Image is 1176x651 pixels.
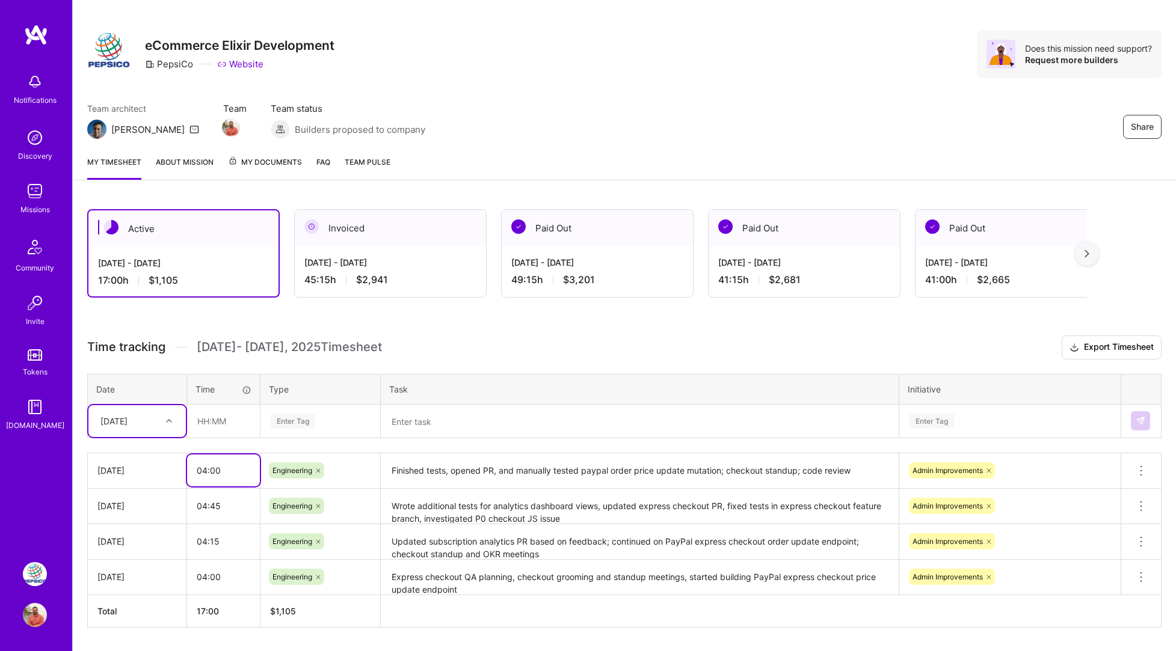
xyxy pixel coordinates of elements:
[20,603,50,627] a: User Avatar
[98,274,269,287] div: 17:00 h
[913,466,983,475] span: Admin Improvements
[718,256,890,269] div: [DATE] - [DATE]
[20,233,49,261] img: Community
[304,219,319,234] img: Invoiced
[910,412,954,430] div: Enter Tag
[20,562,50,586] a: PepsiCo: eCommerce Elixir Development
[145,38,334,53] h3: eCommerce Elixir Development
[187,561,260,593] input: HH:MM
[23,179,47,203] img: teamwork
[304,256,476,269] div: [DATE] - [DATE]
[145,58,193,70] div: PepsiCo
[223,102,247,115] span: Team
[316,156,330,180] a: FAQ
[987,40,1015,69] img: Avatar
[23,562,47,586] img: PepsiCo: eCommerce Elixir Development
[1070,341,1079,354] i: icon Download
[149,274,178,287] span: $1,105
[382,561,897,594] textarea: Express checkout QA planning, checkout grooming and standup meetings, started building PayPal exp...
[187,525,260,557] input: HH:MM
[88,210,279,247] div: Active
[217,58,263,70] a: Website
[88,374,187,404] th: Date
[87,156,141,180] a: My timesheet
[1136,416,1145,426] img: Submit
[925,274,1097,286] div: 41:00 h
[272,537,312,546] span: Engineering
[87,120,106,139] img: Team Architect
[111,123,185,136] div: [PERSON_NAME]
[271,120,290,139] img: Builders proposed to company
[88,594,187,627] th: Total
[511,219,526,234] img: Paid Out
[502,210,693,246] div: Paid Out
[511,256,683,269] div: [DATE] - [DATE]
[24,24,48,46] img: logo
[187,594,260,627] th: 17:00
[1085,249,1089,258] img: right
[709,210,900,246] div: Paid Out
[382,490,897,523] textarea: Wrote additional tests for analytics dashboard views, updated express checkout PR, fixed tests in...
[166,418,172,424] i: icon Chevron
[23,395,47,419] img: guide book
[23,126,47,150] img: discovery
[97,464,177,477] div: [DATE]
[1025,54,1152,66] div: Request more builders
[925,219,940,234] img: Paid Out
[97,570,177,583] div: [DATE]
[925,256,1097,269] div: [DATE] - [DATE]
[100,415,128,427] div: [DATE]
[977,274,1010,286] span: $2,665
[87,340,165,355] span: Time tracking
[228,156,302,169] span: My Documents
[28,349,42,361] img: tokens
[382,525,897,558] textarea: Updated subscription analytics PR based on feedback; continued on PayPal express checkout order u...
[14,94,57,106] div: Notifications
[1062,335,1162,359] button: Export Timesheet
[23,291,47,315] img: Invite
[295,210,486,246] div: Invoiced
[381,374,899,404] th: Task
[6,419,64,432] div: [DOMAIN_NAME]
[295,123,425,136] span: Builders proposed to company
[222,118,240,136] img: Team Member Avatar
[271,102,425,115] span: Team status
[145,60,155,69] i: icon CompanyGray
[16,261,54,274] div: Community
[563,274,595,286] span: $3,201
[197,340,382,355] span: [DATE] - [DATE] , 2025 Timesheet
[382,454,897,487] textarea: Finished tests, opened PR, and manually tested paypal order price update mutation; checkout stand...
[345,156,390,180] a: Team Pulse
[23,365,48,378] div: Tokens
[187,490,260,522] input: HH:MM
[272,466,312,475] span: Engineering
[187,454,260,486] input: HH:MM
[1123,115,1162,139] button: Share
[270,606,296,616] span: $ 1,105
[97,500,177,512] div: [DATE]
[356,274,388,286] span: $2,941
[511,274,683,286] div: 49:15 h
[272,501,312,510] span: Engineering
[20,203,50,216] div: Missions
[260,374,381,404] th: Type
[156,156,214,180] a: About Mission
[23,603,47,627] img: User Avatar
[18,150,52,162] div: Discovery
[916,210,1107,246] div: Paid Out
[1131,121,1154,133] span: Share
[272,572,312,581] span: Engineering
[195,383,251,396] div: Time
[1025,43,1152,54] div: Does this mission need support?
[87,30,131,73] img: Company Logo
[223,117,239,138] a: Team Member Avatar
[913,537,983,546] span: Admin Improvements
[188,405,259,437] input: HH:MM
[908,383,1112,396] div: Initiative
[87,102,199,115] span: Team architect
[228,156,302,180] a: My Documents
[304,274,476,286] div: 45:15 h
[913,501,983,510] span: Admin Improvements
[769,274,801,286] span: $2,681
[104,220,119,234] img: Active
